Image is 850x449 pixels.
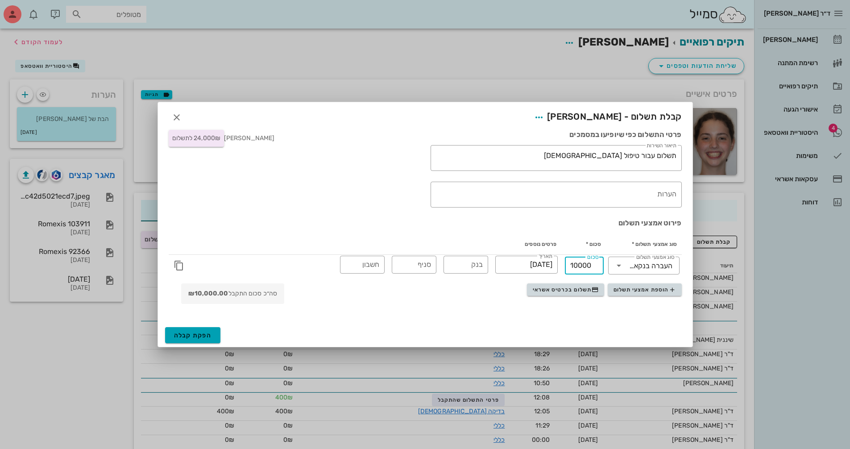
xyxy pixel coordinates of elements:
[629,262,672,270] div: העברה בנקאית
[614,286,676,293] span: הוספת אמצעי תשלום
[561,233,606,255] th: סכום *
[172,134,220,142] span: 24,000₪ לתשלום
[174,332,212,339] span: הפקת קבלה
[538,253,552,260] label: תאריך
[587,254,598,261] label: סכום
[431,130,682,140] h3: פרטי התשלום כפי שיופיעו במסמכים
[606,233,682,255] th: סוג אמצעי תשלום *
[169,130,275,150] div: [PERSON_NAME]
[165,327,221,343] button: הפקת קבלה
[169,218,682,228] h3: פירוט אמצעי תשלום
[646,142,676,149] label: תיאור השירות
[527,283,604,296] button: תשלום בכרטיס אשראי
[533,286,599,293] span: תשלום בכרטיס אשראי
[189,233,561,255] th: פרטים נוספים
[608,257,680,274] div: סוג אמצעי תשלוםהעברה בנקאית
[188,290,228,297] strong: ₪10,000.00
[531,109,682,125] span: קבלת תשלום - [PERSON_NAME]
[636,254,674,261] label: סוג אמצעי תשלום
[608,283,681,296] button: הוספת אמצעי תשלום
[181,283,285,304] div: סה״כ סכום התקבל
